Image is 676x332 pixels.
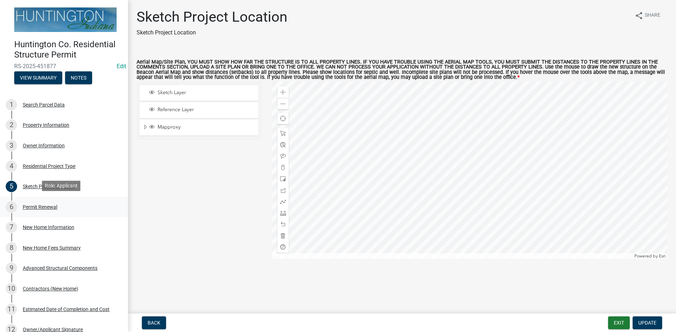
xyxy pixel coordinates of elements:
img: Huntington County, Indiana [14,7,117,32]
div: New Home Information [23,225,74,230]
div: 5 [6,181,17,192]
button: Notes [65,71,92,84]
div: New Home Fees Summary [23,245,81,250]
div: 6 [6,201,17,213]
div: 10 [6,283,17,294]
div: 8 [6,242,17,254]
div: Find my location [277,113,289,124]
button: Back [142,316,166,329]
div: Permit Renewal [23,205,57,209]
a: Esri [659,254,666,258]
label: Aerial Map/Site Plan, YOU MUST SHOW HOW FAR THE STRUCTURE IS TO ALL PROPERTY LINES. IF YOU HAVE T... [137,60,667,80]
span: Expand [143,124,148,131]
p: Sketch Project Location [137,28,287,37]
wm-modal-confirm: Notes [65,75,92,81]
div: Property Information [23,123,69,127]
h4: Huntington Co. Residential Structure Permit [14,39,122,60]
div: Sketch Layer [148,89,256,97]
span: RS-2025-451877 [14,63,114,70]
button: View Summary [14,71,62,84]
span: Reference Layer [156,107,256,113]
h1: Sketch Project Location [137,9,287,26]
div: 9 [6,262,17,274]
div: 3 [6,140,17,151]
div: Estimated Date of Completion and Cost [23,307,110,312]
div: Residential Project Type [23,164,75,169]
li: Reference Layer [140,102,258,118]
li: Sketch Layer [140,85,258,101]
div: Powered by [633,253,667,259]
div: 1 [6,99,17,110]
div: 11 [6,304,17,315]
div: Zoom in [277,87,289,98]
div: 4 [6,160,17,172]
div: Owner Information [23,143,65,148]
wm-modal-confirm: Edit Application Number [117,63,126,70]
div: 2 [6,119,17,131]
div: Zoom out [277,98,289,109]
a: Edit [117,63,126,70]
wm-modal-confirm: Summary [14,75,62,81]
ul: Layer List [139,83,259,138]
div: Search Parcel Data [23,102,65,107]
div: Advanced Structural Components [23,266,97,271]
span: Share [645,11,660,20]
li: Mapproxy [140,120,258,136]
div: Mapproxy [148,124,256,131]
div: Role: Applicant [42,181,80,191]
div: Owner/Applicant Signature [23,327,83,332]
span: Back [148,320,160,326]
span: Update [638,320,656,326]
div: Sketch Project Location [23,184,75,189]
span: Sketch Layer [156,89,256,96]
button: Update [633,316,662,329]
span: Mapproxy [156,124,256,130]
div: Reference Layer [148,107,256,114]
button: Exit [608,316,630,329]
i: share [635,11,643,20]
button: shareShare [629,9,666,22]
div: Contractors (New Home) [23,286,78,291]
div: 7 [6,222,17,233]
